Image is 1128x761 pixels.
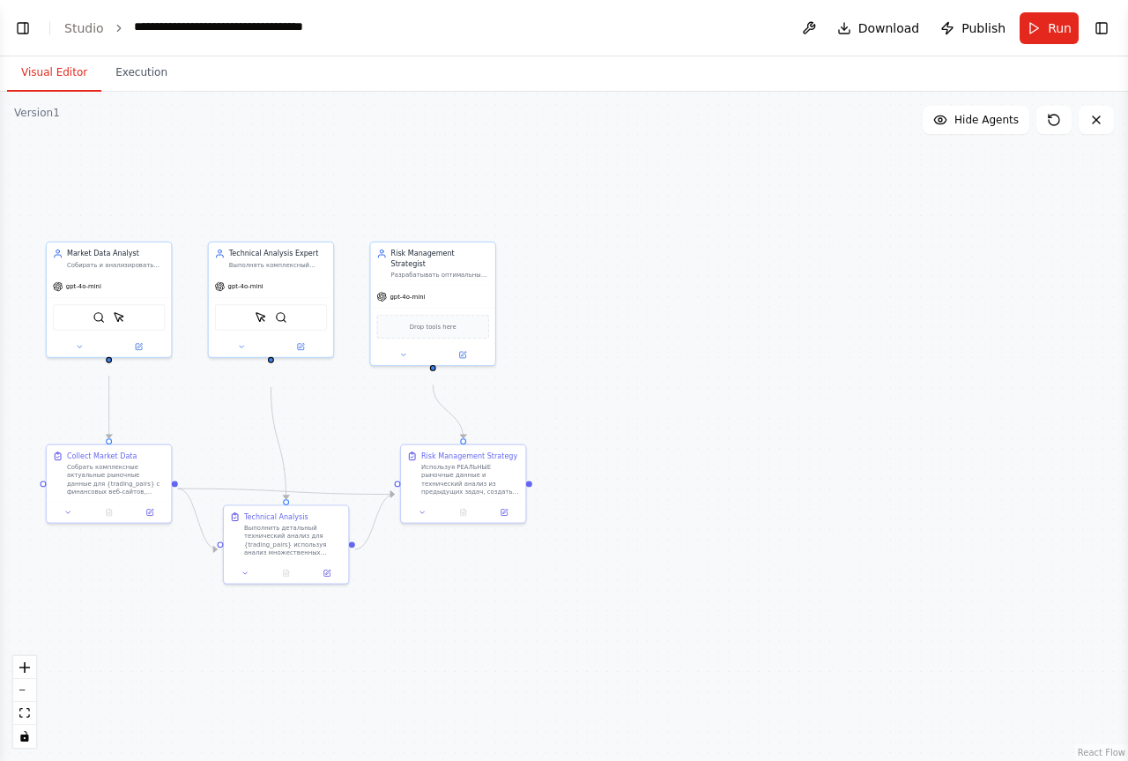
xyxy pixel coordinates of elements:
[101,55,182,92] button: Execution
[229,249,327,258] div: Technical Analysis Expert
[309,567,344,579] button: Open in side panel
[13,702,36,725] button: fit view
[244,512,308,522] div: Technical Analysis
[13,679,36,702] button: zoom out
[67,261,165,269] div: Собирать и анализировать актуальные рыночные данные для {trading_pairs}, включая AUDJPY, EURUSD, ...
[421,463,519,496] div: Используя РЕАЛЬНЫЕ рыночные данные и технический анализ из предыдущих задач, создать оптимальную ...
[113,311,125,324] img: ScrapeElementFromWebsiteTool
[255,311,267,324] img: ScrapeElementFromWebsiteTool
[410,322,456,332] span: Drop tools here
[46,444,173,524] div: Collect Market DataСобрать комплексные актуальные рыночные данные для {trading_pairs} с финансовы...
[954,113,1019,127] span: Hide Agents
[858,19,920,37] span: Download
[1020,12,1079,44] button: Run
[421,451,517,461] div: Risk Management Strategy
[434,349,491,362] button: Open in side panel
[830,12,927,44] button: Download
[110,340,167,353] button: Open in side panel
[13,725,36,748] button: toggle interactivity
[13,656,36,679] button: zoom in
[427,384,468,438] g: Edge from ec41dd29-72b4-43a5-85c2-cc67191693e3 to 78d6c0c6-fc65-4cad-9e9d-610631f9407c
[923,106,1029,134] button: Hide Agents
[64,21,104,35] a: Studio
[1078,748,1125,757] a: React Flow attribution
[67,451,137,461] div: Collect Market Data
[208,242,335,358] div: Technical Analysis ExpertВыполнять комплексный технический анализ для {trading_pairs} используя п...
[7,55,101,92] button: Visual Editor
[486,506,521,519] button: Open in side panel
[933,12,1013,44] button: Publish
[272,340,330,353] button: Open in side panel
[244,524,342,556] div: Выполнить детальный технический анализ для {trading_pairs} используя анализ множественных таймфре...
[11,16,35,41] button: Show left sidebar
[67,463,165,496] div: Собрать комплексные актуальные рыночные данные для {trading_pairs} с финансовых веб-сайтов, включ...
[132,506,167,519] button: Open in side panel
[391,249,489,269] div: Risk Management Strategist
[93,311,105,324] img: SerperDevTool
[87,506,130,519] button: No output available
[264,567,308,579] button: No output available
[355,489,395,555] g: Edge from 132f3f30-b9b8-4ca9-ac34-473b616aecc4 to 78d6c0c6-fc65-4cad-9e9d-610631f9407c
[442,506,485,519] button: No output available
[104,376,114,438] g: Edge from e4cf44ed-0ef9-421c-ad12-cb641c101dbb to 822c6193-42c9-4ad4-84cb-c172875b0c01
[1089,16,1114,41] button: Show right sidebar
[961,19,1006,37] span: Publish
[390,293,425,301] span: gpt-4o-mini
[223,504,350,584] div: Technical AnalysisВыполнить детальный технический анализ для {trading_pairs} используя анализ мно...
[228,282,263,290] span: gpt-4o-mini
[13,656,36,748] div: React Flow controls
[178,483,395,499] g: Edge from 822c6193-42c9-4ad4-84cb-c172875b0c01 to 78d6c0c6-fc65-4cad-9e9d-610631f9407c
[229,261,327,269] div: Выполнять комплексный технический анализ для {trading_pairs} используя продвинутые графические па...
[266,387,292,499] g: Edge from 9f528df9-4557-4d9e-acac-78b2c1de928d to 132f3f30-b9b8-4ca9-ac34-473b616aecc4
[67,249,165,258] div: Market Data Analyst
[391,271,489,279] div: Разрабатывать оптимальные торговые стратегии для {trading_pairs} с фокусом на управление рисками,...
[369,242,496,366] div: Risk Management StrategistРазрабатывать оптимальные торговые стратегии для {trading_pairs} с фоку...
[66,282,101,290] span: gpt-4o-mini
[1048,19,1072,37] span: Run
[64,18,332,38] nav: breadcrumb
[14,106,60,120] div: Version 1
[400,444,527,524] div: Risk Management StrategyИспользуя РЕАЛЬНЫЕ рыночные данные и технический анализ из предыдущих зад...
[178,483,218,554] g: Edge from 822c6193-42c9-4ad4-84cb-c172875b0c01 to 132f3f30-b9b8-4ca9-ac34-473b616aecc4
[46,242,173,358] div: Market Data AnalystСобирать и анализировать актуальные рыночные данные для {trading_pairs}, включ...
[275,311,287,324] img: SerperDevTool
